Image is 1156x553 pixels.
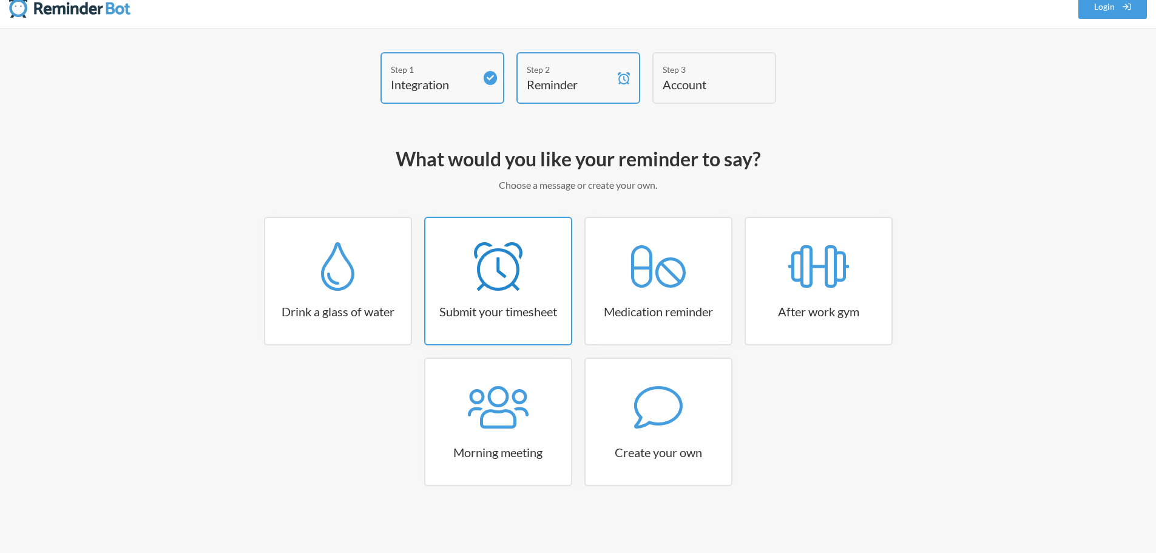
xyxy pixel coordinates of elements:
h3: Submit your timesheet [425,303,571,320]
div: Step 3 [663,63,748,76]
h4: Account [663,76,748,93]
h4: Reminder [527,76,612,93]
h3: Create your own [586,444,731,461]
div: Step 1 [391,63,476,76]
h2: What would you like your reminder to say? [226,146,930,172]
div: Step 2 [527,63,612,76]
p: Choose a message or create your own. [226,178,930,192]
h3: Drink a glass of water [265,303,411,320]
h4: Integration [391,76,476,93]
h3: After work gym [746,303,891,320]
h3: Medication reminder [586,303,731,320]
h3: Morning meeting [425,444,571,461]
